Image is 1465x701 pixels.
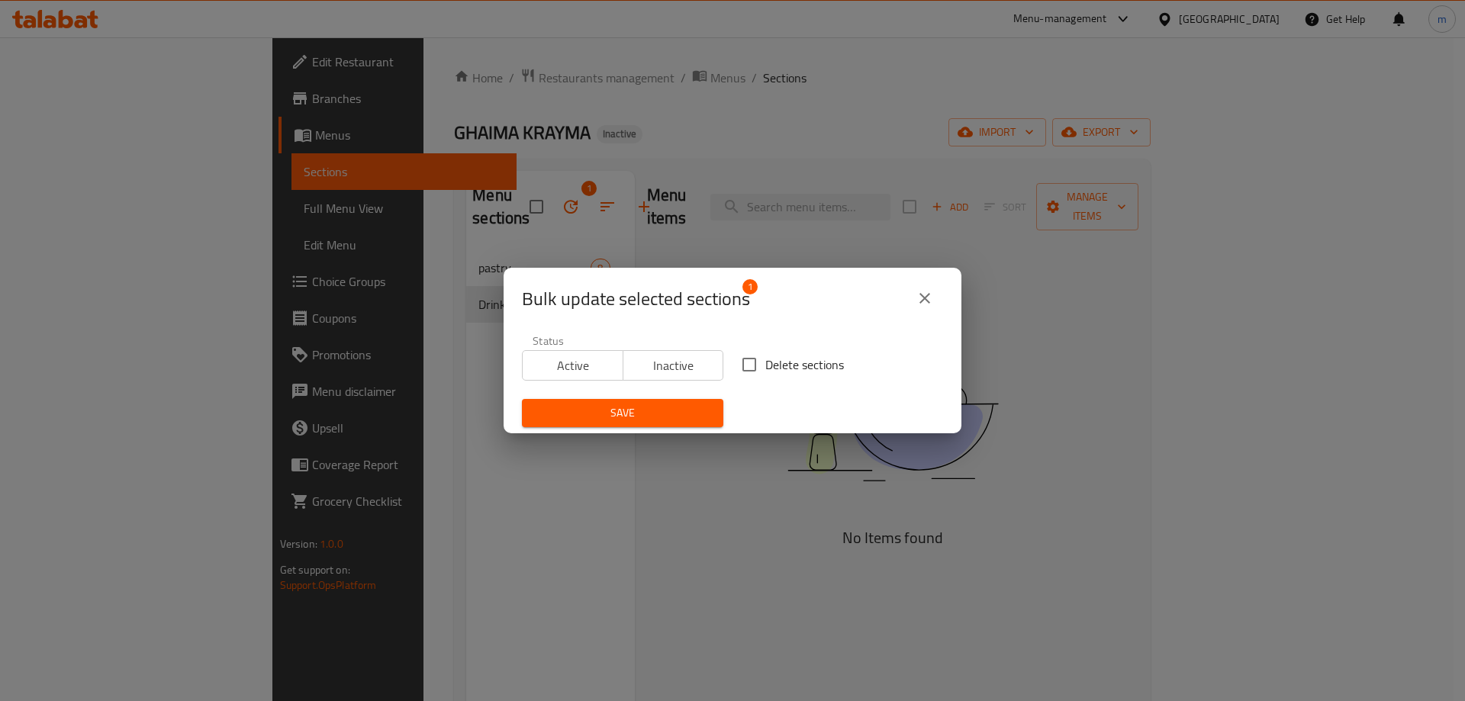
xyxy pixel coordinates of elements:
button: Inactive [623,350,724,381]
span: Inactive [629,355,718,377]
button: close [906,280,943,317]
span: Selected section count [522,287,750,311]
span: Delete sections [765,355,844,374]
span: Save [534,404,711,423]
span: Active [529,355,617,377]
button: Active [522,350,623,381]
span: 1 [742,279,758,294]
button: Save [522,399,723,427]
